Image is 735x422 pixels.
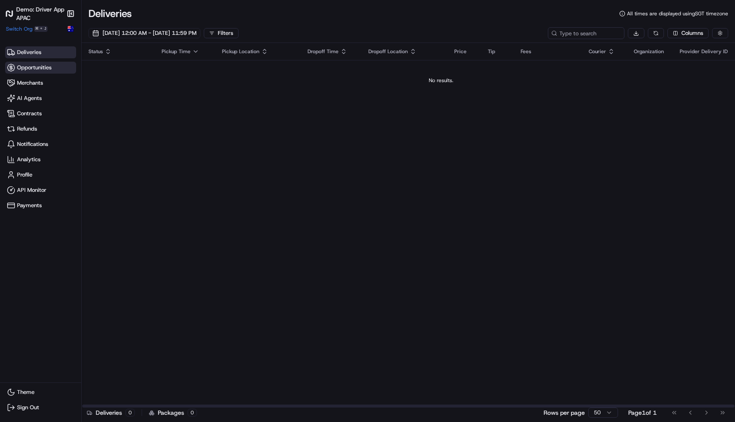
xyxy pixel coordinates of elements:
[17,186,46,194] span: API Monitor
[648,28,664,38] button: Refresh
[103,29,197,37] span: [DATE] 12:00 AM - [DATE] 11:59 PM
[368,48,408,55] span: Dropoff Location
[548,27,624,39] input: Type to search
[17,48,41,56] span: Deliveries
[88,28,200,38] button: [DATE] 12:00 AM - [DATE] 11:59 PM
[17,79,43,87] span: Merchants
[149,408,197,417] div: Packages
[17,94,42,102] span: AI Agents
[88,7,132,20] h1: Deliveries
[17,388,34,396] span: Theme
[634,48,666,55] div: Organization
[5,123,76,135] a: Refunds
[521,48,575,55] div: Fees
[17,156,40,163] span: Analytics
[589,48,606,55] span: Courier
[5,62,76,74] a: Opportunities
[544,408,585,417] p: Rows per page
[5,402,76,413] button: Sign Out
[5,386,76,398] button: Theme
[222,48,259,55] span: Pickup Location
[16,5,64,22] h1: Demo: Driver App APAC
[5,5,64,22] a: Demo: Driver App APAC
[681,29,703,37] span: Columns
[5,77,76,89] a: Merchants
[667,28,709,38] button: Columns
[218,29,233,37] div: Filters
[680,48,728,55] div: Provider Delivery ID
[5,108,76,120] a: Contracts
[188,409,197,416] div: 0
[17,140,48,148] span: Notifications
[628,408,657,417] div: Page 1 of 1
[6,26,48,32] button: Switch Org⌘+J
[308,48,339,55] span: Dropoff Time
[17,202,42,209] span: Payments
[5,200,76,211] a: Payments
[87,408,135,417] div: Deliveries
[17,110,42,117] span: Contracts
[5,46,76,58] a: Deliveries
[5,184,76,196] a: API Monitor
[5,169,76,181] a: Profile
[6,26,32,32] span: Switch Org
[68,26,74,32] img: Flag of au
[488,48,507,55] div: Tip
[5,138,76,150] a: Notifications
[17,404,39,411] span: Sign Out
[204,28,239,38] button: Filters
[162,48,191,55] span: Pickup Time
[454,48,474,55] div: Price
[17,171,32,179] span: Profile
[17,125,37,133] span: Refunds
[17,64,51,71] span: Opportunities
[627,10,728,17] span: All times are displayed using SGT timezone
[5,92,76,104] a: AI Agents
[125,409,135,416] div: 0
[5,154,76,165] a: Analytics
[88,48,103,55] span: Status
